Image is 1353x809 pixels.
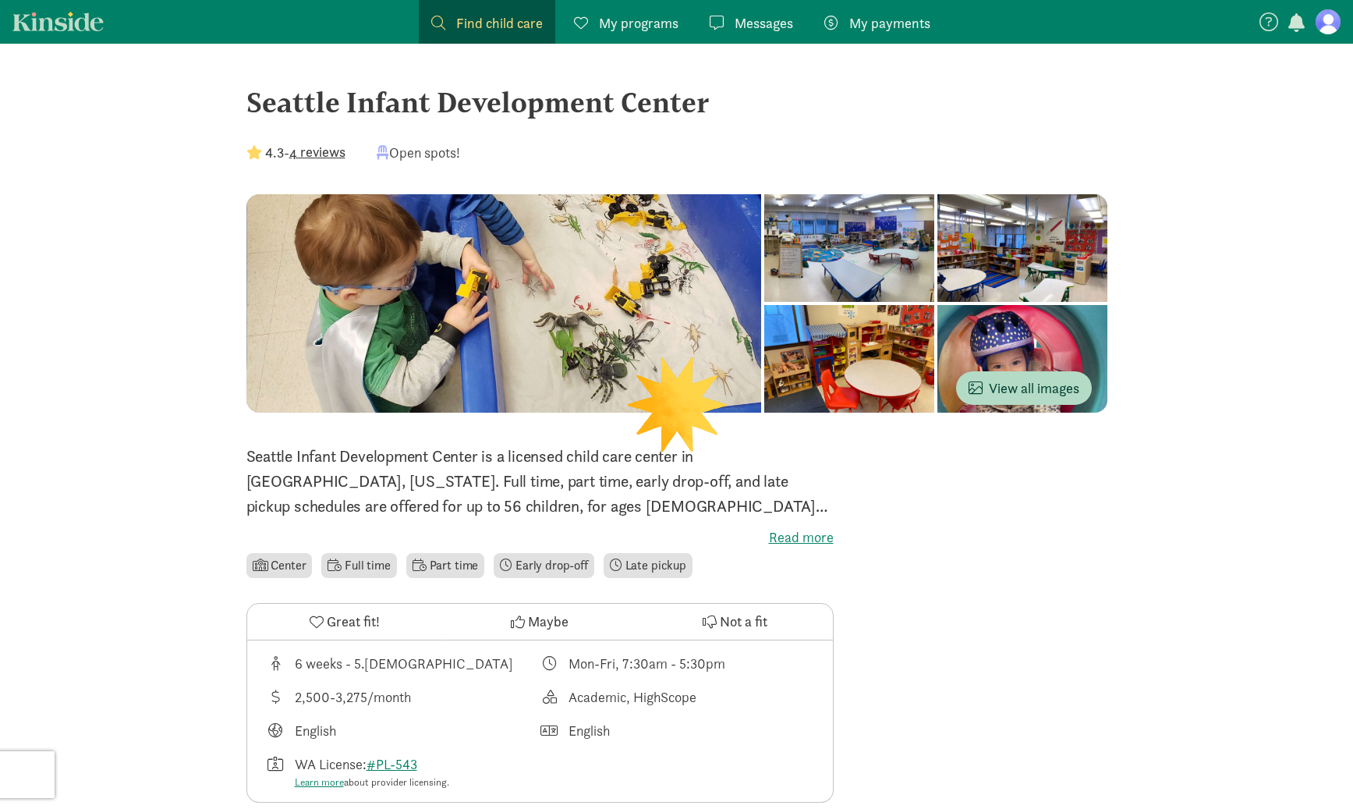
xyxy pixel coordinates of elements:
[456,12,543,34] span: Find child care
[247,604,442,640] button: Great fit!
[295,720,336,741] div: English
[266,653,540,674] div: Age range for children that this provider cares for
[568,653,725,674] div: Mon-Fri, 7:30am - 5:30pm
[568,720,610,741] div: English
[12,12,104,31] a: Kinside
[735,12,793,34] span: Messages
[246,81,1107,123] div: Seattle Infant Development Center
[849,12,930,34] span: My payments
[266,687,540,708] div: Average tuition for this program
[266,754,540,790] div: License number
[266,720,540,741] div: Languages taught
[289,141,345,162] button: 4 reviews
[246,142,345,163] div: -
[295,754,449,790] div: WA License:
[377,142,460,163] div: Open spots!
[540,720,814,741] div: Languages spoken
[540,687,814,708] div: This provider's education philosophy
[494,553,594,578] li: Early drop-off
[295,687,411,708] div: 2,500-3,275/month
[295,653,513,674] div: 6 weeks - 5.[DEMOGRAPHIC_DATA]
[637,604,832,640] button: Not a fit
[246,444,834,519] p: Seattle Infant Development Center is a licensed child care center in [GEOGRAPHIC_DATA], [US_STATE...
[265,144,284,161] strong: 4.3
[321,553,396,578] li: Full time
[406,553,484,578] li: Part time
[528,611,568,632] span: Maybe
[604,553,692,578] li: Late pickup
[246,553,313,578] li: Center
[246,528,834,547] label: Read more
[568,687,696,708] div: Academic, HighScope
[540,653,814,674] div: Class schedule
[969,378,1079,399] span: View all images
[599,12,678,34] span: My programs
[327,611,380,632] span: Great fit!
[720,611,767,632] span: Not a fit
[442,604,637,640] button: Maybe
[956,371,1092,405] button: View all images
[295,775,344,789] a: Learn more
[295,775,449,790] div: about provider licensing.
[367,755,417,773] a: #PL-543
